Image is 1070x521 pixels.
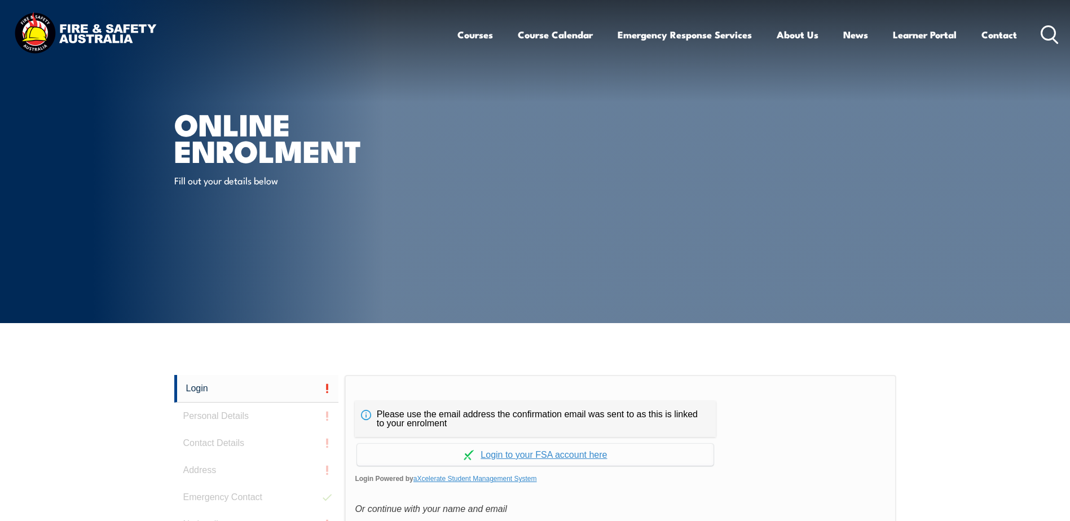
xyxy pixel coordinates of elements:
[843,20,868,50] a: News
[457,20,493,50] a: Courses
[355,470,886,487] span: Login Powered by
[518,20,593,50] a: Course Calendar
[174,111,453,163] h1: Online Enrolment
[464,450,474,460] img: Log in withaxcelerate
[777,20,818,50] a: About Us
[618,20,752,50] a: Emergency Response Services
[174,174,380,187] p: Fill out your details below
[981,20,1017,50] a: Contact
[413,475,537,483] a: aXcelerate Student Management System
[893,20,957,50] a: Learner Portal
[355,401,716,437] div: Please use the email address the confirmation email was sent to as this is linked to your enrolment
[174,375,339,403] a: Login
[355,501,886,518] div: Or continue with your name and email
